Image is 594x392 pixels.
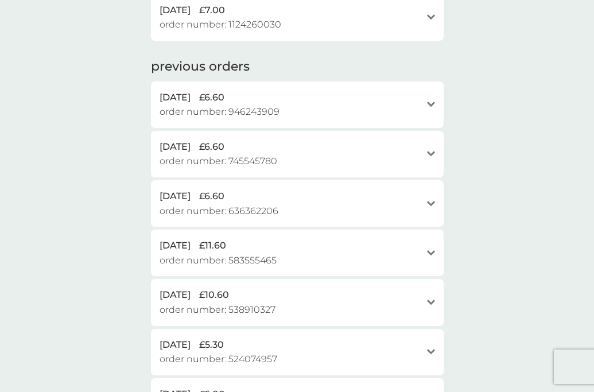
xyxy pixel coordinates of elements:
[160,302,275,317] span: order number: 538910327
[199,288,229,302] span: £10.60
[160,253,277,268] span: order number: 583555465
[151,58,250,76] h2: previous orders
[160,3,191,18] span: [DATE]
[199,139,224,154] span: £6.60
[160,238,191,253] span: [DATE]
[199,3,225,18] span: £7.00
[160,17,281,32] span: order number: 1124260030
[160,104,279,119] span: order number: 946243909
[160,337,191,352] span: [DATE]
[160,288,191,302] span: [DATE]
[199,189,224,204] span: £6.60
[160,154,277,169] span: order number: 745545780
[160,90,191,105] span: [DATE]
[160,204,278,219] span: order number: 636362206
[199,90,224,105] span: £6.60
[160,189,191,204] span: [DATE]
[160,139,191,154] span: [DATE]
[160,352,277,367] span: order number: 524074957
[199,337,224,352] span: £5.30
[199,238,226,253] span: £11.60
